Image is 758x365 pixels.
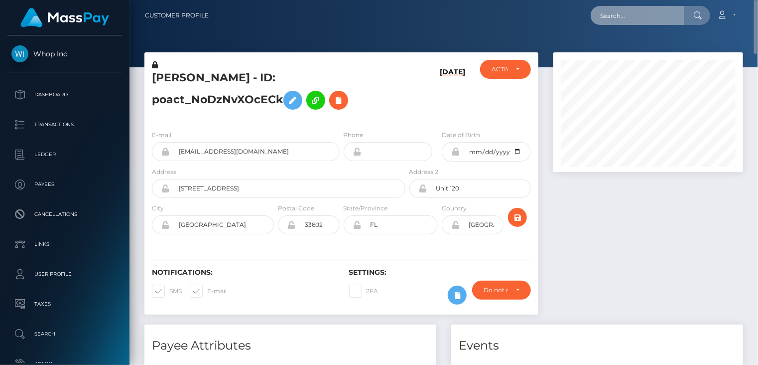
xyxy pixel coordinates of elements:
h6: [DATE] [440,68,465,118]
label: Postal Code [278,204,314,213]
label: SMS [152,285,182,298]
button: ACTIVE [480,60,531,79]
label: Address 2 [409,168,439,177]
p: Links [11,237,118,252]
p: Payees [11,177,118,192]
label: Date of Birth [442,131,480,140]
label: E-mail [190,285,227,298]
a: Customer Profile [145,5,209,26]
p: User Profile [11,267,118,282]
img: Whop Inc [11,45,28,62]
a: Search [7,322,122,347]
label: City [152,204,164,213]
p: Cancellations [11,207,118,222]
span: Whop Inc [7,49,122,58]
h4: Events [459,337,736,355]
img: MassPay Logo [20,8,109,27]
label: State/Province [344,204,388,213]
h6: Notifications: [152,268,334,277]
a: Cancellations [7,202,122,227]
div: ACTIVE [492,65,508,73]
a: Transactions [7,112,122,137]
a: Dashboard [7,82,122,107]
p: Ledger [11,147,118,162]
div: Do not require [484,286,508,294]
label: 2FA [349,285,379,298]
label: Address [152,168,176,177]
button: Do not require [472,281,531,300]
h6: Settings: [349,268,531,277]
label: E-mail [152,131,171,140]
p: Transactions [11,117,118,132]
a: User Profile [7,262,122,287]
p: Taxes [11,297,118,312]
h5: [PERSON_NAME] - ID: poact_NoDzNvXOcECk [152,70,400,115]
input: Search... [591,6,684,25]
a: Ledger [7,142,122,167]
a: Payees [7,172,122,197]
a: Taxes [7,292,122,317]
p: Search [11,327,118,342]
a: Links [7,232,122,257]
label: Phone [344,131,364,140]
label: Country [442,204,467,213]
p: Dashboard [11,87,118,102]
h4: Payee Attributes [152,337,429,355]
